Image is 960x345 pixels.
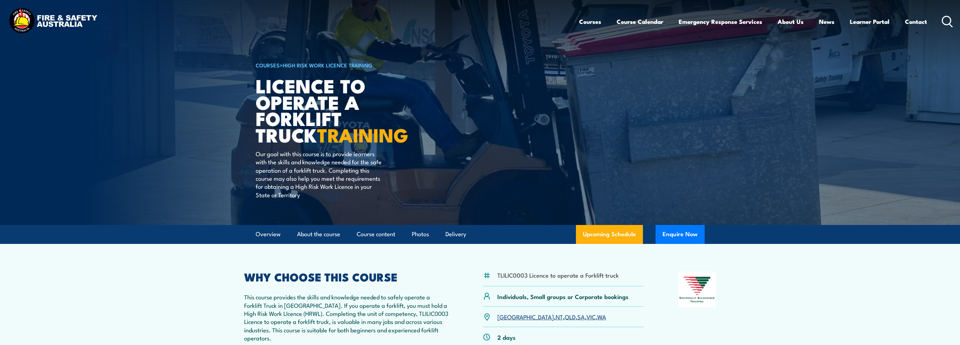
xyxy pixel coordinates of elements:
[244,272,449,281] h2: WHY CHOOSE THIS COURSE
[850,12,889,31] a: Learner Portal
[256,61,280,69] a: COURSES
[617,12,663,31] a: Course Calendar
[577,312,585,321] a: SA
[497,313,606,321] p: , , , , ,
[576,225,643,244] a: Upcoming Schedule
[256,150,384,199] p: Our goal with this course is to provide learners with the skills and knowledge needed for the saf...
[679,12,762,31] a: Emergency Response Services
[412,225,429,244] a: Photos
[256,225,281,244] a: Overview
[565,312,576,321] a: QLD
[819,12,834,31] a: News
[579,12,601,31] a: Courses
[656,225,705,244] button: Enquire Now
[256,77,429,143] h1: Licence to operate a forklift truck
[497,333,516,341] p: 2 days
[597,312,606,321] a: WA
[586,312,596,321] a: VIC
[445,225,466,244] a: Delivery
[297,225,340,244] a: About the course
[905,12,927,31] a: Contact
[357,225,395,244] a: Course content
[556,312,563,321] a: NT
[678,272,716,307] img: Nationally Recognised Training logo.
[283,61,372,69] a: High Risk Work Licence Training
[317,120,408,149] strong: TRAINING
[256,61,429,69] h6: >
[497,292,629,300] p: Individuals, Small groups or Corporate bookings
[778,12,804,31] a: About Us
[497,271,619,279] li: TLILIC0003 Licence to operate a Forklift truck
[497,312,554,321] a: [GEOGRAPHIC_DATA]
